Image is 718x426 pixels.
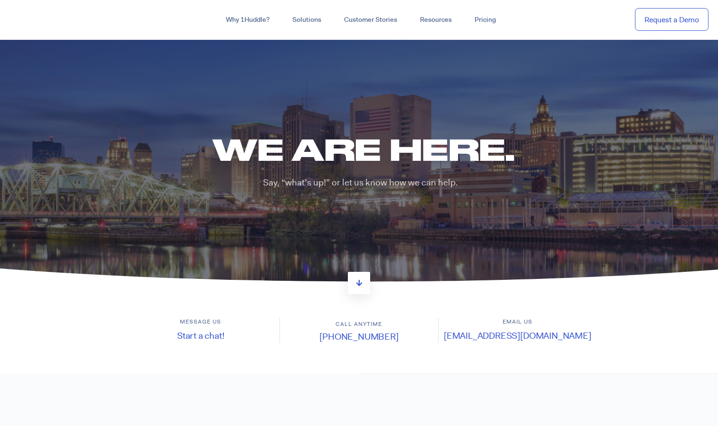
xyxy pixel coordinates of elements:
[438,318,596,326] h6: Email us
[463,11,507,28] a: Pricing
[409,11,463,28] a: Resources
[177,330,224,342] a: Start a chat!
[122,318,280,326] h6: Message us
[281,11,333,28] a: Solutions
[122,176,599,189] p: Say, “what’s up!” or let us know how we can help.
[280,320,438,328] h6: Call anytime
[333,11,409,28] a: Customer Stories
[635,8,709,31] a: Request a Demo
[214,11,281,28] a: Why 1Huddle?
[319,331,398,343] a: [PHONE_NUMBER]
[9,10,77,28] img: ...
[444,330,591,342] a: [EMAIL_ADDRESS][DOMAIN_NAME]
[122,129,606,169] h1: We are here.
